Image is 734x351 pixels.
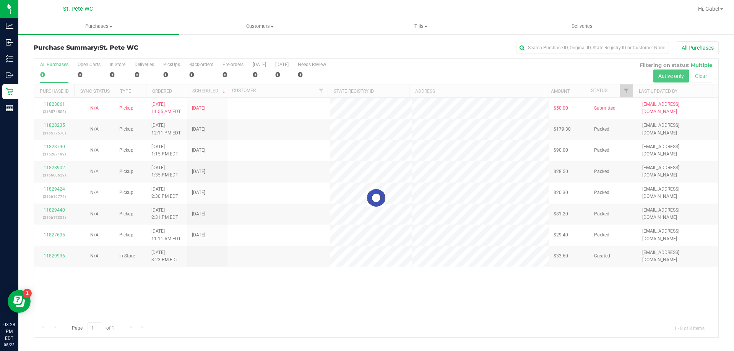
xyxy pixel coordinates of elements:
[6,71,13,79] inline-svg: Outbound
[34,44,262,51] h3: Purchase Summary:
[6,55,13,63] inline-svg: Inventory
[63,6,93,12] span: St. Pete WC
[698,6,719,12] span: Hi, Gabe!
[179,18,340,34] a: Customers
[23,289,32,298] iframe: Resource center unread badge
[6,22,13,30] inline-svg: Analytics
[340,18,501,34] a: Tills
[8,290,31,313] iframe: Resource center
[561,23,603,30] span: Deliveries
[3,342,15,348] p: 08/22
[6,39,13,46] inline-svg: Inbound
[18,18,179,34] a: Purchases
[6,104,13,112] inline-svg: Reports
[502,18,663,34] a: Deliveries
[99,44,138,51] span: St. Pete WC
[341,23,501,30] span: Tills
[516,42,669,53] input: Search Purchase ID, Original ID, State Registry ID or Customer Name...
[3,321,15,342] p: 03:28 PM EDT
[677,41,719,54] button: All Purchases
[18,23,179,30] span: Purchases
[180,23,340,30] span: Customers
[6,88,13,95] inline-svg: Retail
